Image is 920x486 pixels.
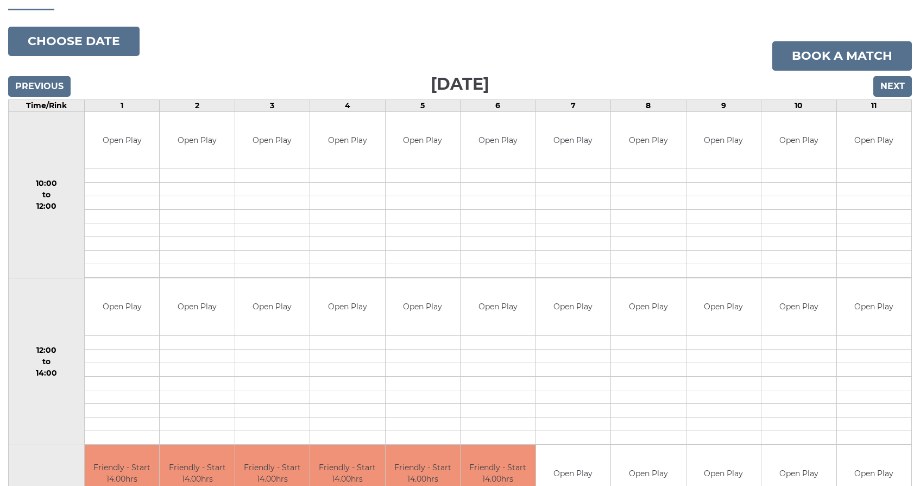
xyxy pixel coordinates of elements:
[310,99,385,111] td: 4
[235,99,310,111] td: 3
[611,278,685,335] td: Open Play
[235,112,310,169] td: Open Play
[461,99,535,111] td: 6
[686,112,761,169] td: Open Play
[761,112,836,169] td: Open Play
[9,99,85,111] td: Time/Rink
[837,112,912,169] td: Open Play
[310,278,385,335] td: Open Play
[535,99,610,111] td: 7
[84,99,159,111] td: 1
[385,99,460,111] td: 5
[8,27,140,56] button: Choose date
[9,278,85,445] td: 12:00 to 14:00
[611,112,685,169] td: Open Play
[536,278,610,335] td: Open Play
[235,278,310,335] td: Open Play
[772,41,912,71] a: Book a match
[8,76,71,97] input: Previous
[873,76,912,97] input: Next
[160,112,234,169] td: Open Play
[386,278,460,335] td: Open Play
[160,99,235,111] td: 2
[310,112,385,169] td: Open Play
[837,278,912,335] td: Open Play
[160,278,234,335] td: Open Play
[761,278,836,335] td: Open Play
[536,112,610,169] td: Open Play
[686,278,761,335] td: Open Play
[686,99,761,111] td: 9
[461,278,535,335] td: Open Play
[85,278,159,335] td: Open Play
[761,99,836,111] td: 10
[836,99,912,111] td: 11
[461,112,535,169] td: Open Play
[85,112,159,169] td: Open Play
[386,112,460,169] td: Open Play
[9,111,85,278] td: 10:00 to 12:00
[611,99,686,111] td: 8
